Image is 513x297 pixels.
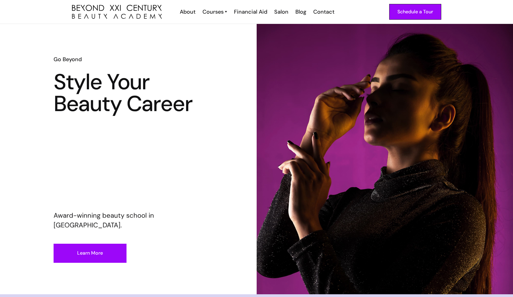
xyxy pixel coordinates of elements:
[72,5,162,19] img: beyond 21st century beauty academy logo
[270,8,291,16] a: Salon
[313,8,334,16] div: Contact
[295,8,306,16] div: Blog
[230,8,270,16] a: Financial Aid
[54,244,127,263] a: Learn More
[180,8,196,16] div: About
[202,8,227,16] a: Courses
[72,5,162,19] a: home
[274,8,288,16] div: Salon
[176,8,199,16] a: About
[291,8,309,16] a: Blog
[397,8,433,16] div: Schedule a Tour
[54,71,203,115] h1: Style Your Beauty Career
[234,8,267,16] div: Financial Aid
[309,8,337,16] a: Contact
[54,211,203,230] p: Award-winning beauty school in [GEOGRAPHIC_DATA].
[54,55,203,63] h6: Go Beyond
[389,4,441,20] a: Schedule a Tour
[202,8,224,16] div: Courses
